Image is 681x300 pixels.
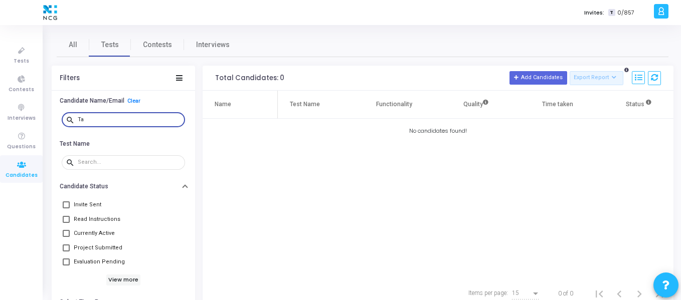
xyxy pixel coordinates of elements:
div: 0 of 0 [558,289,573,298]
div: Total Candidates: 0 [215,74,284,82]
span: Currently Active [74,227,115,239]
input: Search... [78,117,181,123]
h6: Candidate Name/Email [60,97,124,105]
span: Tests [101,40,119,50]
th: Test Name [278,91,353,119]
mat-icon: search [66,158,78,167]
h6: Candidate Status [60,183,108,190]
th: Quality [435,91,517,119]
span: Contests [143,40,172,50]
a: Clear [127,98,140,104]
span: Interviews [8,114,36,123]
span: Project Submitted [74,242,122,254]
mat-icon: search [66,115,78,124]
th: Status [598,91,680,119]
div: Name [215,99,231,110]
button: Candidate Name/EmailClear [52,93,195,109]
span: Evaluation Pending [74,256,125,268]
button: Test Name [52,136,195,151]
span: Invite Sent [74,199,101,211]
span: 0/857 [617,9,634,17]
th: Functionality [353,91,435,119]
label: Invites: [584,9,604,17]
mat-select: Items per page: [512,290,540,297]
span: Interviews [196,40,230,50]
div: No candidates found! [203,127,673,135]
span: All [69,40,77,50]
div: Time taken [542,99,573,110]
span: Tests [14,57,29,66]
h6: Test Name [60,140,90,148]
span: T [608,9,615,17]
input: Search... [78,159,181,165]
span: Candidates [6,171,38,180]
span: Contests [9,86,34,94]
span: Questions [7,143,36,151]
button: Export Report [570,71,623,85]
button: Candidate Status [52,179,195,194]
span: 15 [512,289,519,296]
div: Items per page: [468,288,508,297]
div: Filters [60,74,80,82]
span: Read Instructions [74,213,120,225]
button: Add Candidates [509,71,567,84]
img: logo [41,3,60,23]
h6: View more [106,274,141,285]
